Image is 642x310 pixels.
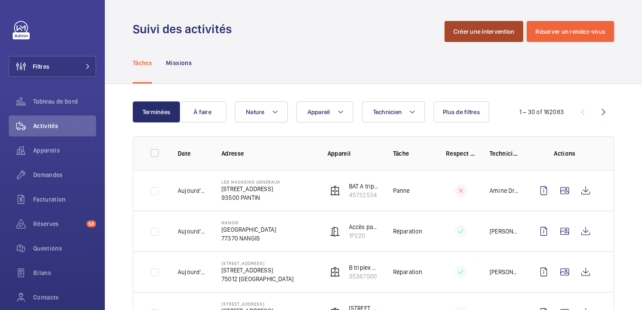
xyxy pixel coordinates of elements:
button: Plus de filtres [434,101,489,122]
p: Missions [166,59,192,67]
p: 77370 NANGIS [221,234,276,243]
p: [STREET_ADDRESS] [221,301,293,307]
p: 75012 [GEOGRAPHIC_DATA] [221,275,293,283]
p: [GEOGRAPHIC_DATA] [221,225,276,234]
h1: Suivi des activités [133,21,237,37]
button: Créer une intervention [445,21,524,42]
p: Aujourd'hui [178,186,207,195]
span: Filtres [33,62,49,71]
p: 35367500 [349,272,379,281]
p: Appareil [328,149,379,158]
p: Tâches [133,59,152,67]
button: Filtres [9,56,96,77]
p: Réparation [393,227,423,236]
p: Accès parvis via Hall BV [349,223,379,231]
div: 1 – 30 of 162083 [519,108,564,116]
button: Nature [235,101,288,122]
span: Activités [33,122,96,130]
p: Réparation [393,268,423,276]
p: Date [178,149,207,158]
span: Questions [33,244,96,253]
img: automatic_door.svg [330,226,340,237]
p: Les Magasins Généraux [221,179,280,185]
span: Technicien [373,108,402,115]
button: Terminées [133,101,180,122]
p: [PERSON_NAME] [490,227,519,236]
p: 93500 PANTIN [221,193,280,202]
p: Amine Drine [490,186,519,195]
p: Aujourd'hui [178,227,207,236]
button: Réserver un rendez-vous [527,21,614,42]
span: Facturation [33,195,96,204]
img: elevator.svg [330,267,340,277]
span: 58 [86,220,96,227]
button: Appareil [297,101,353,122]
span: Tableau de bord [33,97,96,106]
span: Appareil [307,108,330,115]
p: Tâche [393,149,432,158]
img: elevator.svg [330,185,340,196]
span: Appareils [33,146,96,155]
p: Actions [533,149,596,158]
p: Respect délai [446,149,476,158]
p: [STREET_ADDRESS] [221,185,280,193]
p: Aujourd'hui [178,268,207,276]
p: Adresse [221,149,314,158]
p: 45732534 [349,191,379,199]
p: [STREET_ADDRESS] [221,261,293,266]
p: [PERSON_NAME] [490,268,519,276]
p: NANGIS [221,220,276,225]
p: Technicien [490,149,519,158]
span: Contacts [33,293,96,302]
span: Réserves [33,219,83,228]
p: B triplex droite Jk667 [349,263,379,272]
p: [STREET_ADDRESS] [221,266,293,275]
span: Demandes [33,171,96,179]
p: Panne [393,186,410,195]
button: À faire [179,101,226,122]
button: Technicien [362,101,425,122]
span: Plus de filtres [443,108,480,115]
span: Nature [246,108,265,115]
p: 1P220 [349,231,379,240]
span: Bilans [33,268,96,277]
p: BAT A triplex B [349,182,379,191]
